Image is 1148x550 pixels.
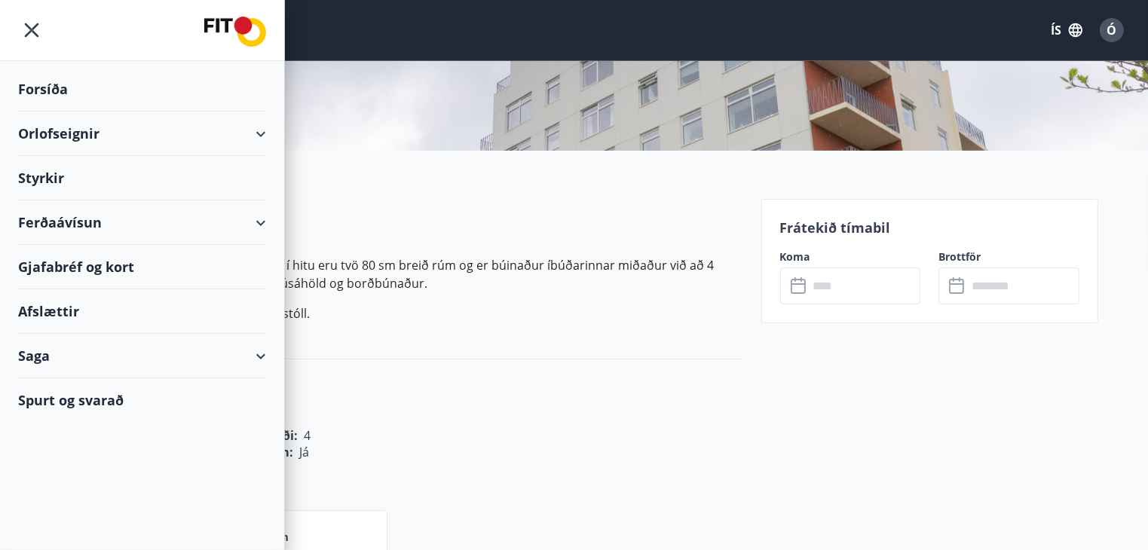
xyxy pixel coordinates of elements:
[1094,12,1130,48] button: Ó
[50,383,743,409] h3: Svefnaðstaða
[18,17,45,44] button: menu
[18,200,266,245] div: Ferðaávísun
[50,256,743,292] p: Tvö svefnherbergi. Í öðru er hjónarúm og í hitu eru tvö 80 sm breið rúm og er búinaður íbúðarinna...
[938,249,1079,264] label: Brottför
[18,289,266,334] div: Afslættir
[204,17,266,47] img: union_logo
[780,218,1080,237] p: Frátekið tímabil
[18,112,266,156] div: Orlofseignir
[18,378,266,422] div: Spurt og svarað
[780,249,921,264] label: Koma
[18,67,266,112] div: Forsíða
[18,245,266,289] div: Gjafabréf og kort
[1107,22,1117,38] span: Ó
[50,205,743,238] h2: Upplýsingar
[1042,17,1091,44] button: ÍS
[50,484,743,504] p: Svefnherbergi
[18,334,266,378] div: Saga
[50,304,743,322] p: Auk þessa fylgir ferðabarnarúm og barnastóll.
[18,156,266,200] div: Styrkir
[300,444,310,460] span: Já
